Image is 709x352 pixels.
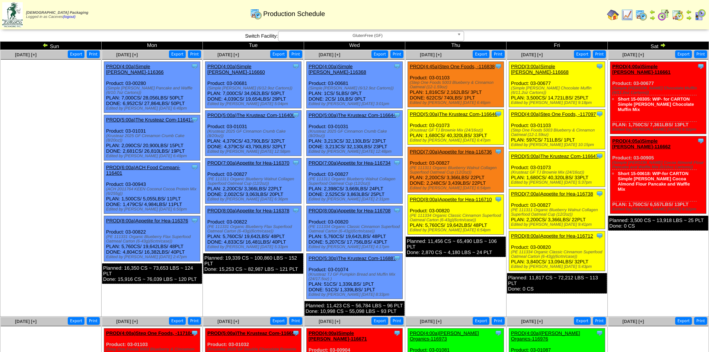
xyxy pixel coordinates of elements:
[169,317,186,325] button: Export
[319,52,340,57] span: [DATE] [+]
[292,111,300,119] img: Tooltip
[104,62,200,113] div: Product: 03-00280 PLAN: 7,000CS / 28,056LBS / 50PLT DONE: 6,952CS / 27,864LBS / 50PLT
[191,116,198,123] img: Tooltip
[393,63,401,70] img: Tooltip
[309,160,390,166] a: PROD(7:00a)Appetite for Hea-116734
[622,52,644,57] a: [DATE] [+]
[511,180,605,185] div: Edited by [PERSON_NAME] [DATE] 5:37pm
[104,163,200,214] div: Product: 03-00943 PLAN: 1,500CS / 5,055LBS / 11PLT DONE: 1,479CS / 4,984LBS / 11PLT
[292,207,300,214] img: Tooltip
[63,15,76,19] a: (logout)
[309,225,402,234] div: (PE 111334 Organic Classic Cinnamon Superfood Oatmeal Carton (6-43g)(6crtn/case))
[649,9,655,15] img: arrowleft.gif
[309,292,402,297] div: Edited by [PERSON_NAME] [DATE] 8:33pm
[106,117,194,123] a: PROD(5:00a)The Krusteaz Com-116417
[495,110,502,118] img: Tooltip
[42,42,48,48] img: arrowleft.gif
[309,330,367,342] a: PROD(4:00a)Simple [PERSON_NAME]-116671
[106,218,188,223] a: PROD(8:00a)Appetite for Hea-116376
[511,208,605,217] div: (PE 111311 Organic Blueberry Walnut Collagen Superfood Oatmeal Cup (12/2oz))
[612,138,671,149] a: PROD(4:05a)Simple [PERSON_NAME]-116662
[309,272,402,281] div: (Krusteaz TJ GF Pumpkin Bread and Muffin Mix (24/17.5oz) )
[309,64,366,75] a: PROD(4:00a)Simple [PERSON_NAME]-116368
[207,197,301,202] div: Edited by [PERSON_NAME] [DATE] 6:36pm
[410,64,495,69] a: PROD(4:45a)Step One Foods, -116838
[207,149,301,154] div: Edited by [PERSON_NAME] [DATE] 12:58pm
[511,250,605,259] div: (PE 111334 Organic Classic Cinnamon Superfood Oatmeal Carton (6-43g)(6crtn/case))
[207,64,265,75] a: PROD(4:00a)Simple [PERSON_NAME]-116660
[511,86,605,95] div: (Simple [PERSON_NAME] Chocolate Muffin (6/11.2oz Cartons))
[511,264,605,269] div: Edited by [PERSON_NAME] [DATE] 5:43pm
[507,42,608,50] td: Fri
[511,111,596,117] a: PROD(4:00a)Step One Foods, -117097
[116,319,138,324] a: [DATE] [+]
[250,8,262,20] img: calendarprod.gif
[309,256,396,261] a: PROD(5:30p)The Krusteaz Com-116887
[393,159,401,167] img: Tooltip
[405,42,507,50] td: Thu
[618,171,690,192] a: Short 15-00618: WIP-for CARTON Simple [PERSON_NAME] Cocoa Almond Flour Pancake and Waffle Mix
[495,63,502,70] img: Tooltip
[410,111,497,117] a: PROD(5:00a)The Krusteaz Com-116646
[406,237,506,257] div: Planned: 11,456 CS ~ 65,490 LBS ~ 106 PLT Done: 2,870 CS ~ 4,180 LBS ~ 24 PLT
[205,111,301,156] div: Product: 03-01031 PLAN: 4,379CS / 43,790LBS / 32PLT DONE: 4,379CS / 43,790LBS / 32PLT
[2,2,23,27] img: zoroco-logo-small.webp
[289,50,302,58] button: Print
[307,111,403,156] div: Product: 03-01031 PLAN: 3,213CS / 32,130LBS / 23PLT DONE: 3,213CS / 32,130LBS / 23PLT
[106,106,200,111] div: Edited by [PERSON_NAME] [DATE] 6:48pm
[393,207,401,214] img: Tooltip
[610,62,706,134] div: Product: 03-00677 PLAN: 1,750CS / 7,361LBS / 13PLT
[521,319,543,324] a: [DATE] [+]
[205,62,301,108] div: Product: 03-00681 PLAN: 7,000CS / 34,062LBS / 50PLT DONE: 4,039CS / 19,654LBS / 29PLT
[473,50,489,58] button: Export
[207,245,301,249] div: Edited by [PERSON_NAME] [DATE] 5:33pm
[106,187,200,196] div: (ACH 2011764 KEEN Coconut Cocoa Protein Mix (6/255g))
[87,317,100,325] button: Print
[309,245,402,249] div: Edited by [PERSON_NAME] [DATE] 4:17pm
[15,52,36,57] a: [DATE] [+]
[495,196,502,203] img: Tooltip
[371,50,388,58] button: Export
[596,190,603,197] img: Tooltip
[106,330,193,336] a: PROD(4:00a)Step One Foods, -117104
[191,164,198,171] img: Tooltip
[410,101,504,105] div: Edited by [PERSON_NAME] [DATE] 6:46pm
[188,50,201,58] button: Print
[217,52,239,57] a: [DATE] [+]
[612,86,706,95] div: (Simple [PERSON_NAME] Chocolate Muffin (6/11.2oz Cartons))
[309,112,396,118] a: PROD(5:00a)The Krusteaz Com-116644
[574,50,591,58] button: Export
[596,152,603,160] img: Tooltip
[608,216,708,231] div: Planned: 3,500 CS ~ 13,918 LBS ~ 25 PLT Done: 0 CS
[104,216,200,261] div: Product: 03-00822 PLAN: 5,760CS / 19,642LBS / 48PLT DONE: 4,804CS / 16,382LBS / 40PLT
[205,206,301,251] div: Product: 03-00822 PLAN: 5,760CS / 19,642LBS / 48PLT DONE: 4,833CS / 16,481LBS / 40PLT
[593,317,606,325] button: Print
[420,52,441,57] a: [DATE] [+]
[511,170,605,175] div: (Krusteaz GF TJ Brownie Mix (24/16oz))
[106,64,164,75] a: PROD(4:00a)Simple [PERSON_NAME]-116366
[521,52,543,57] span: [DATE] [+]
[309,208,390,213] a: PROD(8:00a)Appetite for Hea-116708
[420,319,441,324] span: [DATE] [+]
[116,52,138,57] span: [DATE] [+]
[263,10,325,18] span: Production Schedule
[309,129,402,138] div: (Krusteaz 2025 GF Cinnamon Crumb Cake (8/20oz))
[304,42,405,50] td: Wed
[495,329,502,337] img: Tooltip
[207,129,301,138] div: (Krusteaz 2025 GF Cinnamon Crumb Cake (8/20oz))
[511,233,593,239] a: PROD(8:00a)Appetite for Hea-116712
[207,330,297,336] a: PROD(5:00a)The Krusteaz Com-116650
[26,11,88,15] span: [DEMOGRAPHIC_DATA] Packaging
[694,50,707,58] button: Print
[612,127,706,132] div: Edited by [PERSON_NAME] [DATE] 6:52pm
[492,50,505,58] button: Print
[511,128,605,137] div: (Step One Foods 5003 Blueberry & Cinnamon Oatmeal (12-1.59oz)
[102,42,203,50] td: Mon
[207,102,301,106] div: Edited by [PERSON_NAME] [DATE] 5:04pm
[410,138,504,143] div: Edited by [PERSON_NAME] [DATE] 6:47pm
[106,235,200,244] div: (PE 111331 Organic Blueberry Flax Superfood Oatmeal Carton (6-43g)(6crtn/case))
[473,317,489,325] button: Export
[309,197,402,202] div: Edited by [PERSON_NAME] [DATE] 2:31pm
[270,50,287,58] button: Export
